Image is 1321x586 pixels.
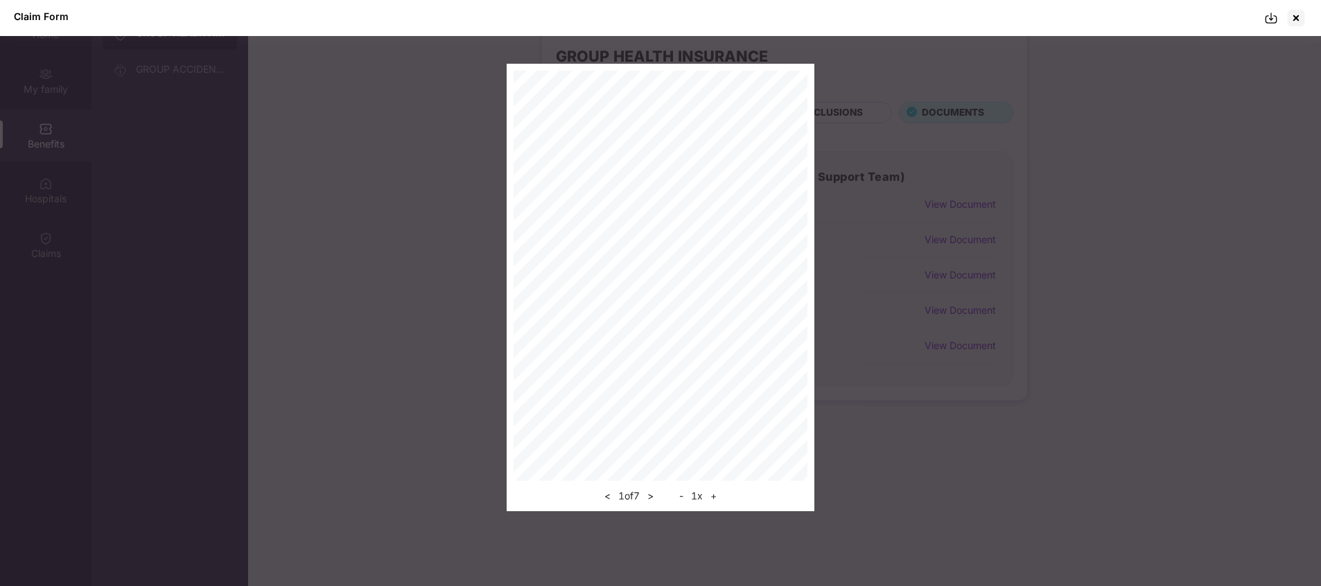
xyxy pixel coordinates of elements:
button: - [675,488,688,504]
div: Claim Form [14,10,69,22]
button: + [706,488,721,504]
div: 1 x [675,488,721,504]
button: > [643,488,658,504]
div: 1 of 7 [600,488,658,504]
button: < [600,488,615,504]
img: svg+xml;base64,PHN2ZyBpZD0iRG93bmxvYWQtMzJ4MzIiIHhtbG5zPSJodHRwOi8vd3d3LnczLm9yZy8yMDAwL3N2ZyIgd2... [1264,11,1278,25]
